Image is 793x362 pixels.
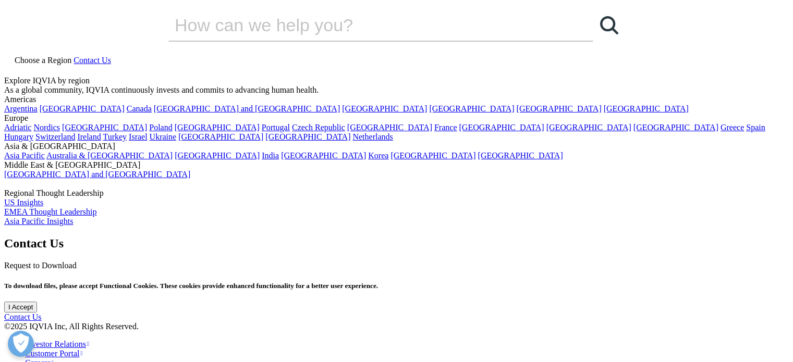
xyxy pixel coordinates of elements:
[4,302,37,313] input: I Accept
[4,261,77,270] span: Request to Download
[459,123,544,132] a: [GEOGRAPHIC_DATA]
[62,123,147,132] a: [GEOGRAPHIC_DATA]
[8,331,34,357] button: Open Preferences
[4,217,73,226] a: Asia Pacific Insights
[175,123,260,132] a: [GEOGRAPHIC_DATA]
[175,151,260,160] a: [GEOGRAPHIC_DATA]
[593,9,625,41] a: Search
[4,114,789,123] div: Europe
[265,132,350,141] a: [GEOGRAPHIC_DATA]
[4,142,789,151] div: Asia & [GEOGRAPHIC_DATA]
[600,16,618,34] svg: Search
[4,313,42,321] a: Contact Us
[4,76,789,85] div: Explore IQVIA by region
[150,132,177,141] a: Ukraine
[546,123,631,132] a: [GEOGRAPHIC_DATA]
[4,160,789,170] div: Middle East & [GEOGRAPHIC_DATA]
[168,9,564,41] input: Search
[4,85,789,95] div: As a global community, IQVIA continuously invests and commits to advancing human health.
[342,104,427,113] a: [GEOGRAPHIC_DATA]
[262,123,290,132] a: Portugal
[154,104,340,113] a: [GEOGRAPHIC_DATA] and [GEOGRAPHIC_DATA]
[368,151,388,160] a: Korea
[35,132,75,141] a: Switzerland
[292,123,345,132] a: Czech Republic
[4,170,190,179] a: [GEOGRAPHIC_DATA] and [GEOGRAPHIC_DATA]
[127,104,152,113] a: Canada
[517,104,602,113] a: [GEOGRAPHIC_DATA]
[4,123,31,132] a: Adriatic
[15,56,71,65] span: Choose a Region
[352,132,393,141] a: Netherlands
[149,123,172,132] a: Poland
[478,151,563,160] a: [GEOGRAPHIC_DATA]
[77,132,101,141] a: Ireland
[25,340,89,348] a: Investor Relations
[40,104,125,113] a: [GEOGRAPHIC_DATA]
[103,132,127,141] a: Turkey
[746,123,765,132] a: Spain
[434,123,457,132] a: France
[429,104,514,113] a: [GEOGRAPHIC_DATA]
[33,123,60,132] a: Nordics
[633,123,718,132] a: [GEOGRAPHIC_DATA]
[4,151,45,160] a: Asia Pacific
[74,56,111,65] a: Contact Us
[4,189,789,198] div: Regional Thought Leadership
[129,132,148,141] a: Israel
[4,104,38,113] a: Argentina
[46,151,173,160] a: Australia & [GEOGRAPHIC_DATA]
[281,151,366,160] a: [GEOGRAPHIC_DATA]
[4,198,43,207] a: US Insights
[262,151,279,160] a: India
[391,151,475,160] a: [GEOGRAPHIC_DATA]
[604,104,689,113] a: [GEOGRAPHIC_DATA]
[4,236,789,251] h2: Contact Us
[4,132,33,141] a: Hungary
[4,207,96,216] a: EMEA Thought Leadership
[4,282,789,290] h5: To download files, please accept Functional Cookies. These cookies provide enhanced functionality...
[4,322,789,331] div: ©2025 IQVIA Inc, All Rights Reserved.
[25,349,83,358] a: Customer Portal
[178,132,263,141] a: [GEOGRAPHIC_DATA]
[347,123,432,132] a: [GEOGRAPHIC_DATA]
[721,123,744,132] a: Greece
[4,95,789,104] div: Americas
